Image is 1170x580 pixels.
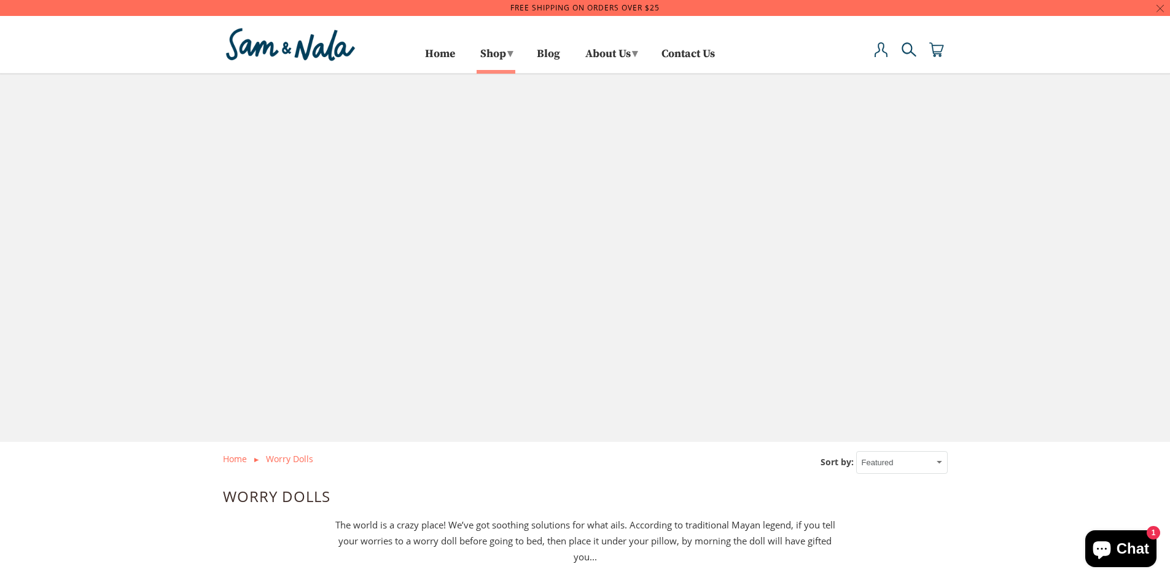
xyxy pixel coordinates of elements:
[632,47,638,61] span: ▾
[254,458,259,462] img: or.png
[335,517,835,565] div: The world is a crazy place! We’ve got soothing solutions for what ails. According to traditional ...
[510,2,660,13] a: Free Shipping on orders over $25
[902,42,916,70] a: Search
[902,42,916,57] img: search-icon
[581,43,641,70] a: About Us▾
[425,50,455,70] a: Home
[1082,530,1160,570] inbox-online-store-chat: Shopify online store chat
[223,25,358,64] img: Sam & Nala
[929,42,944,57] img: cart-icon
[266,453,313,465] a: Worry Dolls
[507,47,513,61] span: ▾
[874,42,889,70] a: My Account
[223,453,247,465] a: Home
[476,43,516,70] a: Shop▾
[537,50,560,70] a: Blog
[223,483,948,508] h1: Worry Dolls
[661,50,715,70] a: Contact Us
[821,456,854,468] label: Sort by:
[874,42,889,57] img: user-icon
